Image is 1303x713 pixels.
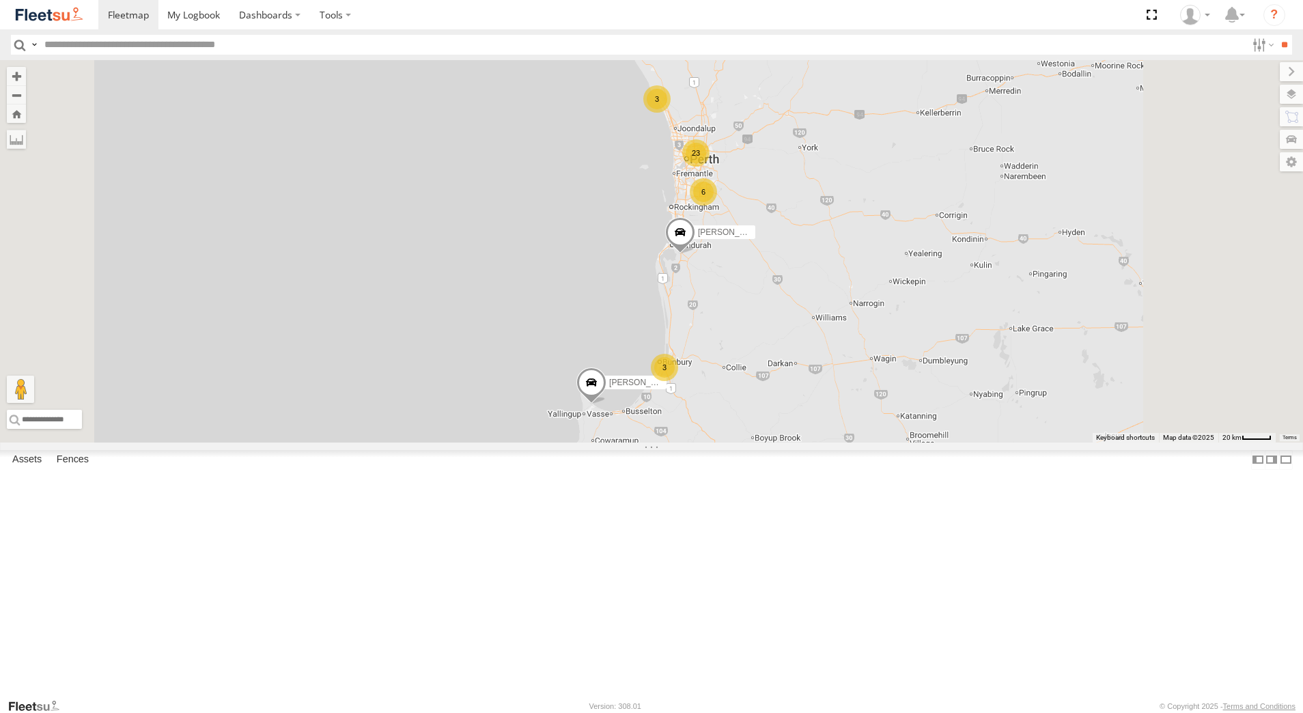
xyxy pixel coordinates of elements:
div: TheMaker Systems [1175,5,1215,25]
label: Map Settings [1280,152,1303,171]
span: [PERSON_NAME] - 1HVJ177 [609,378,718,387]
label: Search Query [29,35,40,55]
label: Dock Summary Table to the Right [1265,450,1278,470]
button: Keyboard shortcuts [1096,433,1155,443]
label: Assets [5,450,48,469]
span: [PERSON_NAME] - 1INW973 [698,227,807,237]
img: fleetsu-logo-horizontal.svg [14,5,85,24]
button: Zoom Home [7,104,26,123]
button: Zoom out [7,85,26,104]
div: 3 [651,354,678,381]
a: Terms (opens in new tab) [1283,435,1297,441]
div: © Copyright 2025 - [1160,702,1295,710]
label: Fences [50,450,96,469]
label: Search Filter Options [1247,35,1276,55]
span: 20 km [1222,434,1242,441]
button: Drag Pegman onto the map to open Street View [7,376,34,403]
button: Zoom in [7,67,26,85]
label: Dock Summary Table to the Left [1251,450,1265,470]
span: Map data ©2025 [1163,434,1214,441]
div: 23 [682,139,710,167]
div: 3 [643,85,671,113]
label: Measure [7,130,26,149]
a: Terms and Conditions [1223,702,1295,710]
div: 6 [690,178,717,206]
a: Visit our Website [8,699,70,713]
div: Version: 308.01 [589,702,641,710]
label: Hide Summary Table [1279,450,1293,470]
button: Map scale: 20 km per 40 pixels [1218,433,1276,443]
i: ? [1263,4,1285,26]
